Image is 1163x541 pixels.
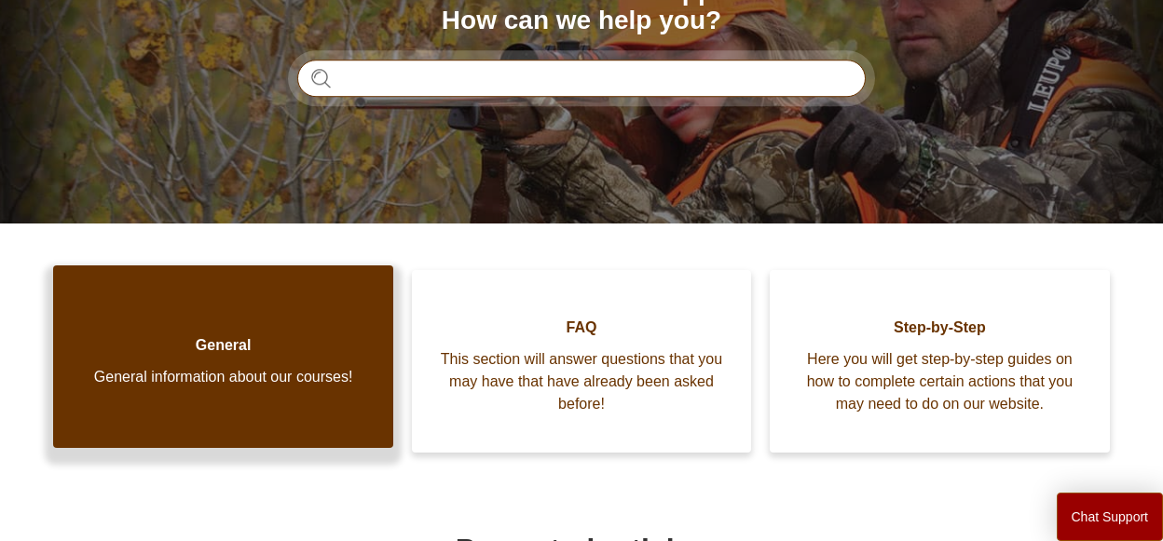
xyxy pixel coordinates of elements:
a: FAQ This section will answer questions that you may have that have already been asked before! [412,270,751,453]
span: This section will answer questions that you may have that have already been asked before! [440,348,723,415]
span: Here you will get step-by-step guides on how to complete certain actions that you may need to do ... [798,348,1081,415]
span: Step-by-Step [798,317,1081,339]
span: General information about our courses! [81,366,364,388]
span: General [81,334,364,357]
input: Search [297,60,866,97]
span: FAQ [440,317,723,339]
a: General General information about our courses! [53,265,392,448]
a: Step-by-Step Here you will get step-by-step guides on how to complete certain actions that you ma... [770,270,1109,453]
